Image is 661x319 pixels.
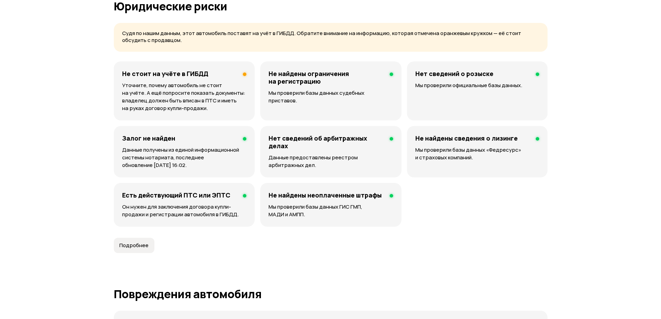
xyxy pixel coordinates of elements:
h4: Залог не найден [122,134,175,142]
p: Мы проверили базы данных «Федресурс» и страховых компаний. [415,146,539,161]
p: Данные предоставлены реестром арбитражных дел. [269,154,393,169]
h4: Есть действующий ПТС или ЭПТС [122,191,230,199]
h1: Повреждения автомобиля [114,288,548,300]
p: Мы проверили официальные базы данных. [415,82,539,89]
p: Мы проверили базы данных ГИС ГМП, МАДИ и АМПП. [269,203,393,218]
p: Уточните, почему автомобиль не стоит на учёте. А ещё попросите показать документы: владелец долже... [122,82,247,112]
h4: Не найдены ограничения на регистрацию [269,70,384,85]
h4: Не стоит на учёте в ГИБДД [122,70,208,77]
h4: Нет сведений о розыске [415,70,493,77]
h4: Нет сведений об арбитражных делах [269,134,384,150]
p: Мы проверили базы данных судебных приставов. [269,89,393,104]
p: Он нужен для заключения договора купли-продажи и регистрации автомобиля в ГИБДД. [122,203,247,218]
span: Подробнее [119,242,149,249]
p: Судя по нашим данным, этот автомобиль поставят на учёт в ГИБДД. Обратите внимание на информацию, ... [122,30,539,44]
button: Подробнее [114,238,154,253]
p: Данные получены из единой информационной системы нотариата, последнее обновление [DATE] 16:02. [122,146,247,169]
h4: Не найдены неоплаченные штрафы [269,191,382,199]
h4: Не найдены сведения о лизинге [415,134,518,142]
